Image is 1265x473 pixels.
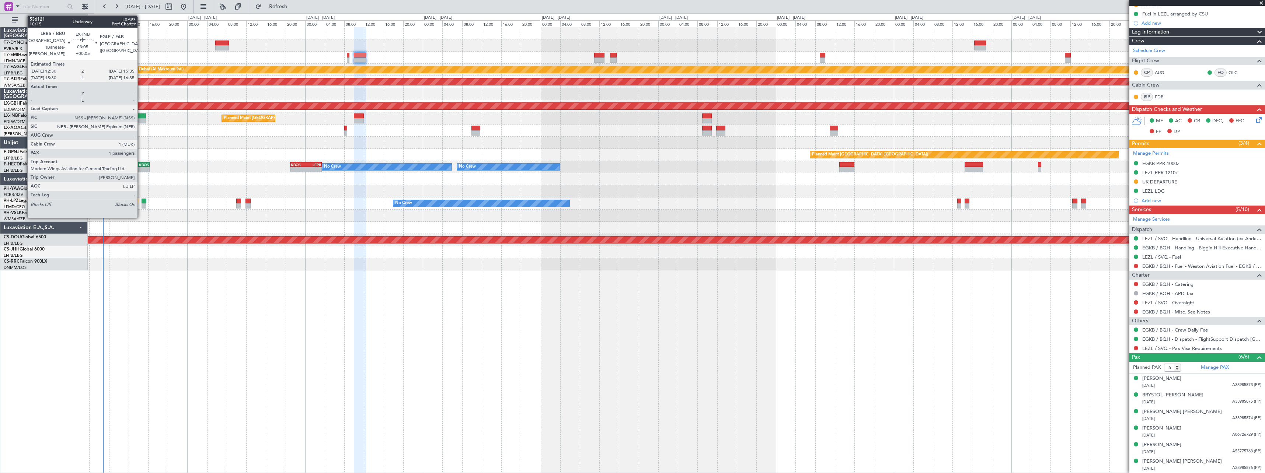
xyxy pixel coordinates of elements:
[4,199,18,203] span: 9H-LPZ
[364,20,383,27] div: 12:00
[1155,69,1171,76] a: AUG
[132,167,149,172] div: -
[109,20,129,27] div: 08:00
[1133,150,1169,157] a: Manage Permits
[4,168,23,173] a: LFPB/LBG
[1090,20,1109,27] div: 16:00
[1142,188,1165,194] div: LEZL LDG
[4,162,20,167] span: F-HECD
[1238,139,1249,147] span: (3/4)
[972,20,992,27] div: 16:00
[1142,245,1261,251] a: EGKB / BQH - Handling - Biggin Hill Executive Handling EGKB / BQH
[4,65,42,69] a: T7-EAGLFalcon 8X
[658,20,678,27] div: 00:00
[482,20,501,27] div: 12:00
[1132,57,1159,65] span: Flight Crew
[115,162,132,167] div: LFPB
[266,20,285,27] div: 16:00
[1232,448,1261,455] span: A55775763 (PP)
[1132,271,1150,280] span: Charter
[4,199,42,203] a: 9H-LPZLegacy 500
[854,20,874,27] div: 16:00
[1174,128,1180,136] span: DP
[1142,11,1208,17] div: Fuel in LEZL arranged by CSU
[812,149,928,160] div: Planned Maint [GEOGRAPHIC_DATA] ([GEOGRAPHIC_DATA])
[4,65,22,69] span: T7-EAGL
[306,162,321,167] div: LFPB
[1142,20,1261,26] div: Add new
[1142,383,1155,388] span: [DATE]
[4,216,25,222] a: WMSA/SZB
[442,20,462,27] div: 04:00
[1142,408,1222,416] div: [PERSON_NAME] [PERSON_NAME]
[1142,466,1155,471] span: [DATE]
[1070,20,1090,27] div: 12:00
[1201,364,1229,371] a: Manage PAX
[4,186,45,191] a: 9H-YAAGlobal 5000
[1142,375,1181,382] div: [PERSON_NAME]
[384,20,403,27] div: 16:00
[187,20,207,27] div: 00:00
[1142,345,1222,351] a: LEZL / SVQ - Pax Visa Requirements
[1142,432,1155,438] span: [DATE]
[1155,94,1171,100] a: FDB
[521,20,540,27] div: 20:00
[1142,458,1222,465] div: [PERSON_NAME] [PERSON_NAME]
[1238,353,1249,361] span: (6/6)
[395,198,412,209] div: No Crew
[737,20,756,27] div: 16:00
[1142,281,1193,287] a: EGKB / BQH - Catering
[1132,140,1149,148] span: Permits
[1132,37,1144,45] span: Crew
[1132,105,1202,114] span: Dispatch Checks and Weather
[4,259,20,264] span: CS-RRC
[659,15,688,21] div: [DATE] - [DATE]
[246,20,266,27] div: 12:00
[501,20,521,27] div: 16:00
[286,20,305,27] div: 20:00
[19,18,78,23] span: All Aircraft
[8,14,80,26] button: All Aircraft
[619,20,638,27] div: 16:00
[344,20,364,27] div: 08:00
[4,46,22,52] a: EVRA/RIX
[4,53,49,57] a: T7-EMIHawker 900XP
[1141,93,1153,101] div: ISP
[4,155,23,161] a: LFPB/LBG
[756,20,776,27] div: 20:00
[1156,128,1161,136] span: FP
[291,162,306,167] div: KBOS
[4,101,20,106] span: LX-GBH
[4,241,23,246] a: LFPB/LBG
[1142,399,1155,405] span: [DATE]
[4,162,40,167] a: F-HECDFalcon 7X
[4,131,47,137] a: [PERSON_NAME]/QSA
[4,113,62,118] a: LX-INBFalcon 900EX EASy II
[4,211,22,215] span: 9H-VSLK
[560,20,580,27] div: 04:00
[4,113,18,118] span: LX-INB
[306,15,335,21] div: [DATE] - [DATE]
[4,126,21,130] span: LX-AOA
[1109,20,1129,27] div: 20:00
[403,20,423,27] div: 20:00
[1142,309,1210,315] a: EGKB / BQH - Misc. See Notes
[4,107,25,112] a: EDLW/DTM
[129,20,148,27] div: 12:00
[306,167,321,172] div: -
[639,20,658,27] div: 20:00
[4,101,40,106] a: LX-GBHFalcon 7X
[1141,69,1153,77] div: CP
[1142,235,1261,242] a: LEZL / SVQ - Handling - Universal Aviation (ex-Andalucia Aviation) LEZL/SVQ
[894,20,913,27] div: 00:00
[125,3,160,10] span: [DATE] - [DATE]
[4,192,23,197] a: FCBB/BZV
[462,20,482,27] div: 08:00
[580,20,599,27] div: 08:00
[1132,81,1160,90] span: Cabin Crew
[717,20,737,27] div: 12:00
[459,161,476,172] div: No Crew
[22,1,65,12] input: Trip Number
[1013,15,1041,21] div: [DATE] - [DATE]
[895,15,923,21] div: [DATE] - [DATE]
